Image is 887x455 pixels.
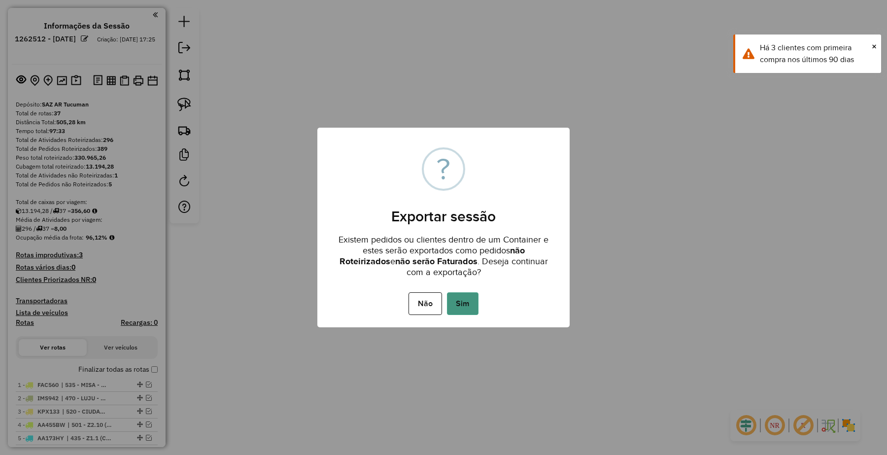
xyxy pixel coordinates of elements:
button: Não [409,292,442,315]
strong: não serão Faturados [395,256,478,266]
div: Há 3 clientes com primeira compra nos últimos 90 dias [760,42,874,66]
h2: Exportar sessão [317,196,570,225]
div: Existem pedidos ou clientes dentro de um Container e estes serão exportados como pedidos e . Dese... [317,225,570,280]
strong: não Roteirizados [340,245,525,266]
button: Sim [447,292,478,315]
div: ? [437,149,450,189]
button: Close [872,39,877,54]
span: × [872,41,877,52]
